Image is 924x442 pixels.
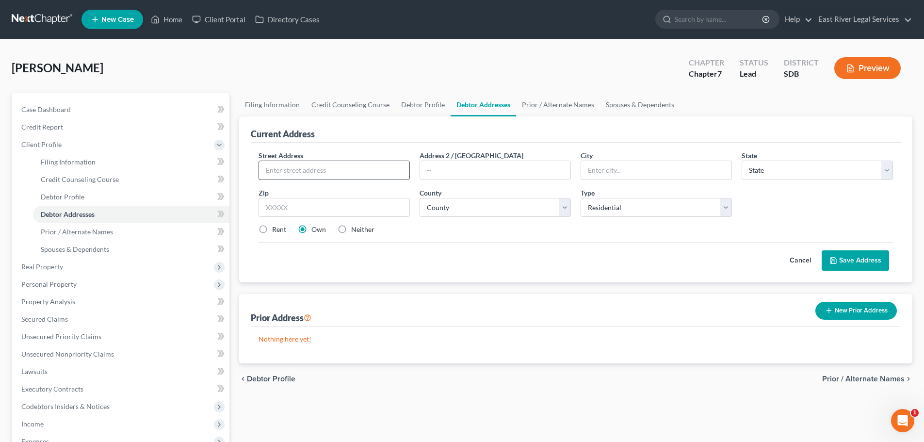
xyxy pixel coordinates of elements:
a: Unsecured Priority Claims [14,328,229,345]
span: Prior / Alternate Names [822,375,905,383]
a: Filing Information [239,93,306,116]
span: Credit Counseling Course [41,175,119,183]
span: City [581,151,593,160]
span: 1 [911,409,919,417]
a: Credit Counseling Course [306,93,395,116]
span: Property Analysis [21,297,75,306]
div: SDB [784,68,819,80]
span: Codebtors Insiders & Notices [21,402,110,410]
a: Debtor Addresses [451,93,516,116]
a: Prior / Alternate Names [516,93,600,116]
span: Executory Contracts [21,385,83,393]
span: Client Profile [21,140,62,148]
label: Neither [351,225,374,234]
span: Debtor Addresses [41,210,95,218]
a: Property Analysis [14,293,229,311]
a: Debtor Profile [33,188,229,206]
input: Enter city... [581,161,731,180]
a: Spouses & Dependents [600,93,680,116]
label: Type [581,188,595,198]
span: Real Property [21,262,63,271]
span: Credit Report [21,123,63,131]
span: New Case [101,16,134,23]
input: XXXXX [259,198,410,217]
span: Lawsuits [21,367,48,376]
span: State [742,151,757,160]
span: Spouses & Dependents [41,245,109,253]
div: Current Address [251,128,315,140]
iframe: Intercom live chat [891,409,914,432]
div: Status [740,57,768,68]
span: Case Dashboard [21,105,71,114]
span: Secured Claims [21,315,68,323]
div: District [784,57,819,68]
a: Unsecured Nonpriority Claims [14,345,229,363]
a: East River Legal Services [813,11,912,28]
a: Client Portal [187,11,250,28]
a: Debtor Addresses [33,206,229,223]
span: Filing Information [41,158,96,166]
button: Prior / Alternate Names chevron_right [822,375,912,383]
a: Help [780,11,812,28]
button: Save Address [822,250,889,271]
input: -- [420,161,570,180]
span: Street Address [259,151,303,160]
div: Lead [740,68,768,80]
span: Unsecured Nonpriority Claims [21,350,114,358]
a: Debtor Profile [395,93,451,116]
span: Prior / Alternate Names [41,228,113,236]
span: 7 [717,69,722,78]
span: Zip [259,189,269,197]
div: Chapter [689,57,724,68]
a: Secured Claims [14,311,229,328]
i: chevron_right [905,375,912,383]
a: Executory Contracts [14,380,229,398]
label: Address 2 / [GEOGRAPHIC_DATA] [420,150,523,161]
span: Unsecured Priority Claims [21,332,101,341]
a: Case Dashboard [14,101,229,118]
span: Personal Property [21,280,77,288]
p: Nothing here yet! [259,334,893,344]
a: Lawsuits [14,363,229,380]
button: Preview [834,57,901,79]
button: New Prior Address [815,302,897,320]
i: chevron_left [239,375,247,383]
span: County [420,189,441,197]
label: Own [311,225,326,234]
a: Filing Information [33,153,229,171]
a: Spouses & Dependents [33,241,229,258]
a: Directory Cases [250,11,324,28]
a: Credit Counseling Course [33,171,229,188]
a: Prior / Alternate Names [33,223,229,241]
a: Credit Report [14,118,229,136]
button: chevron_left Debtor Profile [239,375,295,383]
button: Cancel [779,251,822,270]
span: [PERSON_NAME] [12,61,103,75]
span: Income [21,420,44,428]
label: Rent [272,225,286,234]
a: Home [146,11,187,28]
div: Chapter [689,68,724,80]
span: Debtor Profile [41,193,84,201]
span: Debtor Profile [247,375,295,383]
div: Prior Address [251,312,311,324]
input: Search by name... [675,10,763,28]
input: Enter street address [259,161,409,180]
